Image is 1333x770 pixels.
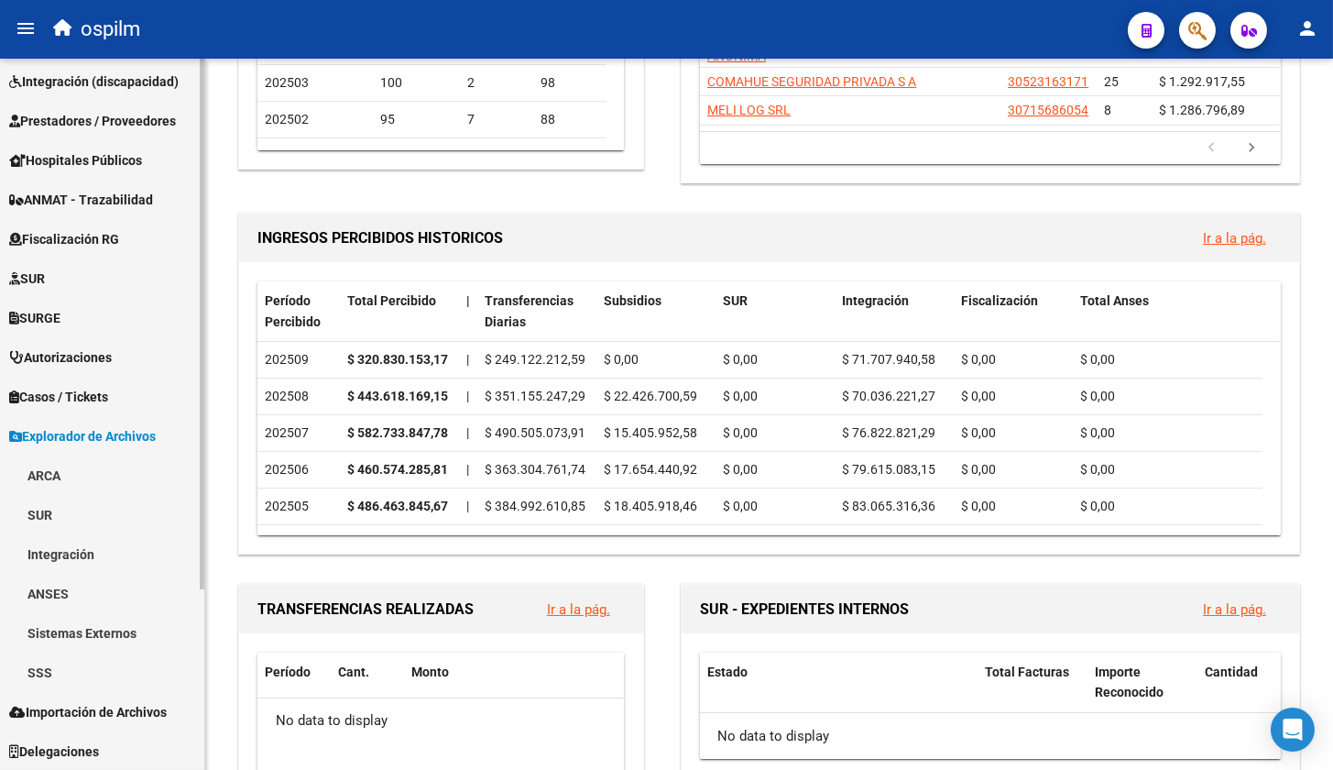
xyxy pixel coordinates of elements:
[1104,103,1111,117] span: 8
[265,665,311,679] span: Período
[9,426,156,446] span: Explorador de Archivos
[1194,138,1229,159] a: go to previous page
[547,601,610,618] a: Ir a la pág.
[257,653,331,692] datatable-header-cell: Período
[411,665,449,679] span: Monto
[265,75,309,90] span: 202503
[596,281,716,342] datatable-header-cell: Subsidios
[466,352,469,367] span: |
[961,352,996,367] span: $ 0,00
[467,72,526,93] div: 2
[15,17,37,39] mat-icon: menu
[347,499,448,513] strong: $ 486.463.845,67
[466,389,469,403] span: |
[978,653,1087,713] datatable-header-cell: Total Facturas
[265,496,333,517] div: 202505
[9,308,60,328] span: SURGE
[485,462,585,477] span: $ 363.304.761,74
[1080,389,1115,403] span: $ 0,00
[265,533,333,554] div: 202504
[347,462,448,477] strong: $ 460.574.285,81
[723,352,758,367] span: $ 0,00
[467,146,526,167] div: 7
[541,109,599,130] div: 88
[257,229,503,247] span: INGRESOS PERCIBIDOS HISTORICOS
[1095,665,1164,700] span: Importe Reconocido
[1080,293,1149,308] span: Total Anses
[1159,103,1245,117] span: $ 1.286.796,89
[541,146,599,167] div: 101
[265,459,333,480] div: 202506
[1080,425,1115,440] span: $ 0,00
[485,425,585,440] span: $ 490.505.073,91
[265,386,333,407] div: 202508
[9,742,99,762] span: Delegaciones
[257,600,474,618] span: TRANSFERENCIAS REALIZADAS
[700,600,909,618] span: SUR - EXPEDIENTES INTERNOS
[485,293,574,329] span: Transferencias Diarias
[842,499,935,513] span: $ 83.065.316,36
[1080,462,1115,477] span: $ 0,00
[265,349,333,370] div: 202509
[842,425,935,440] span: $ 76.822.821,29
[380,146,453,167] div: 108
[466,499,469,513] span: |
[707,103,791,117] span: MELI LOG SRL
[1159,74,1245,89] span: $ 1.292.917,55
[961,425,996,440] span: $ 0,00
[604,352,639,367] span: $ 0,00
[265,112,309,126] span: 202502
[485,352,585,367] span: $ 249.122.212,59
[1008,74,1088,89] span: 30523163171
[1087,653,1197,713] datatable-header-cell: Importe Reconocido
[700,653,978,713] datatable-header-cell: Estado
[340,281,459,342] datatable-header-cell: Total Percibido
[604,499,697,513] span: $ 18.405.918,46
[9,387,108,407] span: Casos / Tickets
[842,352,935,367] span: $ 71.707.940,58
[9,269,45,289] span: SUR
[1188,221,1281,255] button: Ir a la pág.
[1296,17,1318,39] mat-icon: person
[485,389,585,403] span: $ 351.155.247,29
[723,293,748,308] span: SUR
[9,702,167,722] span: Importación de Archivos
[347,389,448,403] strong: $ 443.618.169,15
[604,293,661,308] span: Subsidios
[257,698,624,744] div: No data to display
[707,27,946,63] span: ARCOS DORADOS ARGENTINA SOCIEDAD ANONIMA
[532,592,625,626] button: Ir a la pág.
[716,281,835,342] datatable-header-cell: SUR
[9,347,112,368] span: Autorizaciones
[1008,103,1088,117] span: 30715686054
[485,499,585,513] span: $ 384.992.610,85
[961,499,996,513] span: $ 0,00
[723,499,758,513] span: $ 0,00
[338,665,369,679] span: Cant.
[1271,708,1315,752] div: Open Intercom Messenger
[466,462,469,477] span: |
[257,281,340,342] datatable-header-cell: Período Percibido
[961,293,1038,308] span: Fiscalización
[604,389,697,403] span: $ 22.426.700,59
[466,293,470,308] span: |
[1080,352,1115,367] span: $ 0,00
[700,713,1280,759] div: No data to display
[9,71,179,92] span: Integración (discapacidad)
[707,74,916,89] span: COMAHUE SEGURIDAD PRIVADA S A
[459,281,477,342] datatable-header-cell: |
[1080,499,1115,513] span: $ 0,00
[1104,74,1119,89] span: 25
[1073,281,1262,342] datatable-header-cell: Total Anses
[331,653,404,692] datatable-header-cell: Cant.
[985,665,1069,679] span: Total Facturas
[541,72,599,93] div: 98
[380,109,453,130] div: 95
[9,111,176,131] span: Prestadores / Proveedores
[1234,138,1269,159] a: go to next page
[961,462,996,477] span: $ 0,00
[9,190,153,210] span: ANMAT - Trazabilidad
[842,293,909,308] span: Integración
[347,293,436,308] span: Total Percibido
[961,389,996,403] span: $ 0,00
